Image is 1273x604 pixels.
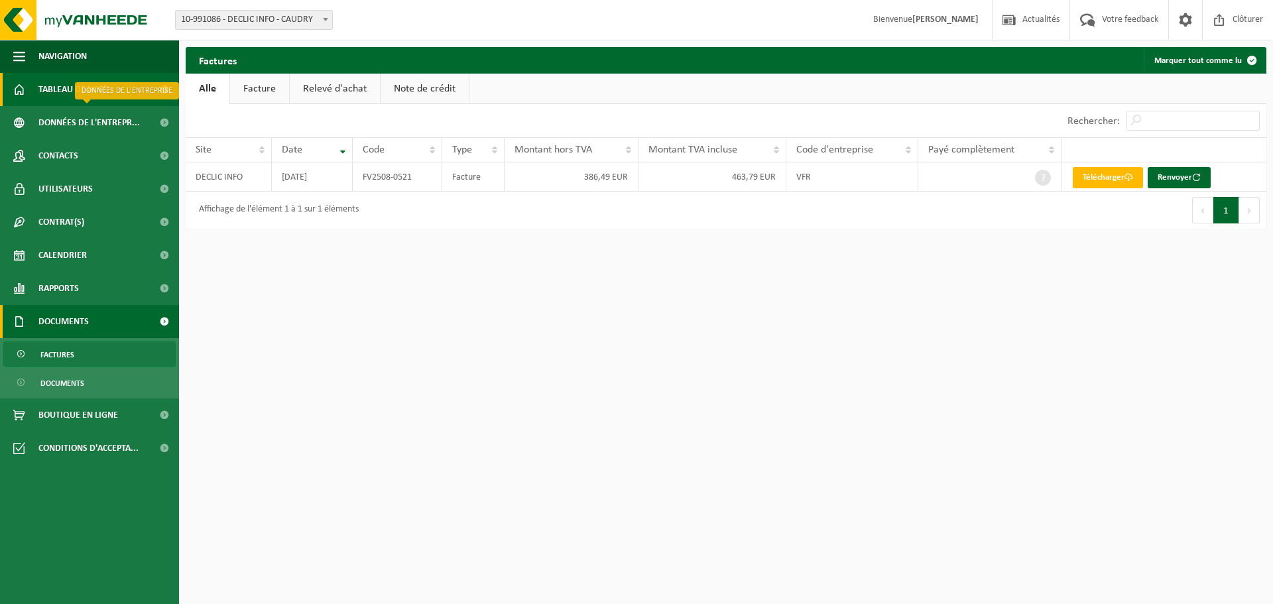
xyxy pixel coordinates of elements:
span: Type [452,145,472,155]
span: Utilisateurs [38,172,93,206]
span: Calendrier [38,239,87,272]
a: Note de crédit [381,74,469,104]
button: 1 [1213,197,1239,223]
span: Documents [40,371,84,396]
span: Factures [40,342,74,367]
span: Payé complètement [928,145,1014,155]
span: Contrat(s) [38,206,84,239]
button: Previous [1192,197,1213,223]
a: Factures [3,341,176,367]
td: FV2508-0521 [353,162,442,192]
h2: Factures [186,47,250,73]
span: Code [363,145,385,155]
strong: [PERSON_NAME] [912,15,979,25]
a: Facture [230,74,289,104]
span: Tableau de bord [38,73,110,106]
span: Code d'entreprise [796,145,873,155]
td: VFR [786,162,918,192]
span: Site [196,145,212,155]
td: 386,49 EUR [505,162,638,192]
label: Rechercher: [1067,116,1120,127]
a: Alle [186,74,229,104]
span: Rapports [38,272,79,305]
span: 10-991086 - DECLIC INFO - CAUDRY [175,10,333,30]
span: Montant hors TVA [515,145,592,155]
span: Données de l'entrepr... [38,106,140,139]
td: DECLIC INFO [186,162,272,192]
button: Marquer tout comme lu [1144,47,1265,74]
div: Affichage de l'élément 1 à 1 sur 1 éléments [192,198,359,222]
td: [DATE] [272,162,353,192]
a: Télécharger [1073,167,1143,188]
td: 463,79 EUR [638,162,786,192]
span: 10-991086 - DECLIC INFO - CAUDRY [176,11,332,29]
a: Relevé d'achat [290,74,380,104]
button: Next [1239,197,1260,223]
span: Date [282,145,302,155]
td: Facture [442,162,504,192]
span: Documents [38,305,89,338]
span: Contacts [38,139,78,172]
span: Navigation [38,40,87,73]
span: Boutique en ligne [38,398,118,432]
span: Montant TVA incluse [648,145,737,155]
button: Renvoyer [1148,167,1211,188]
span: Conditions d'accepta... [38,432,139,465]
a: Documents [3,370,176,395]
